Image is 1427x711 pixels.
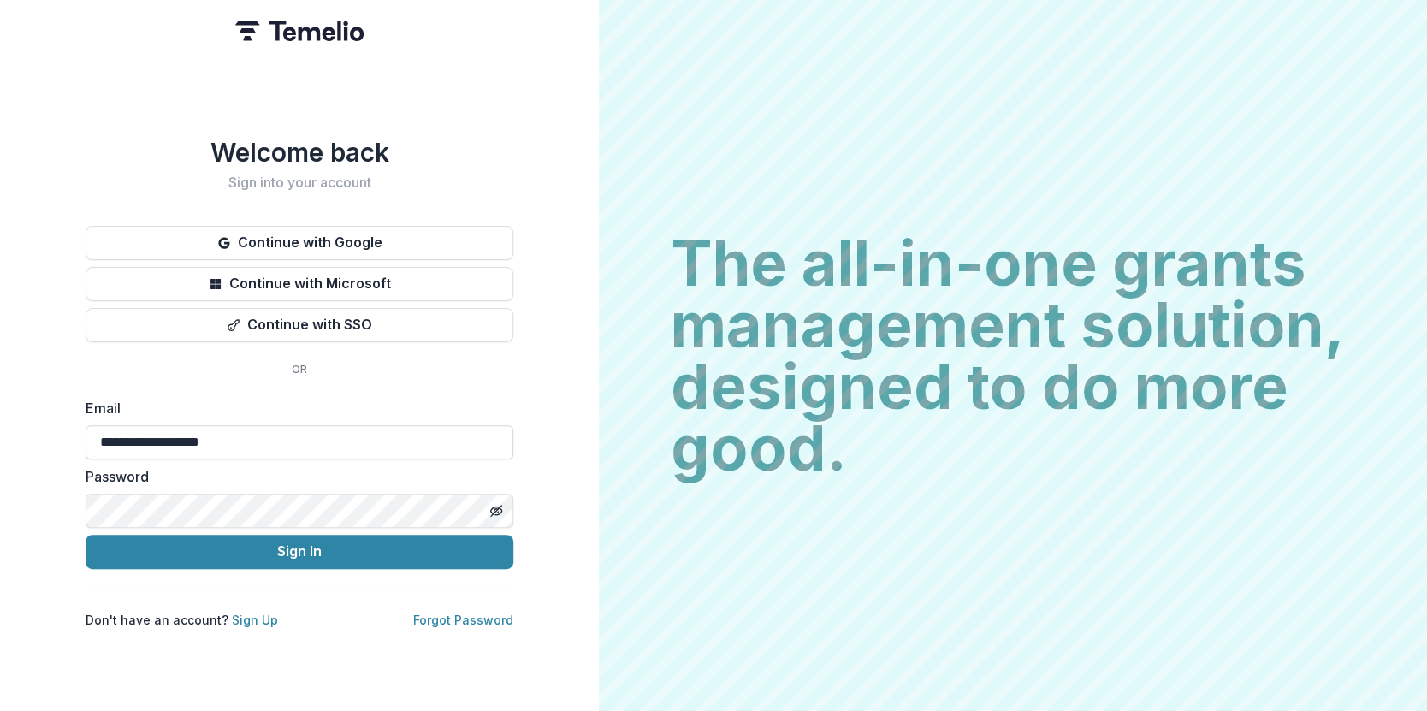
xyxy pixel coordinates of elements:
label: Email [86,398,503,418]
a: Forgot Password [413,613,513,627]
button: Sign In [86,535,513,569]
h1: Welcome back [86,137,513,168]
button: Continue with Microsoft [86,267,513,301]
button: Continue with Google [86,226,513,260]
p: Don't have an account? [86,611,278,629]
button: Toggle password visibility [483,497,510,524]
label: Password [86,466,503,487]
img: Temelio [235,21,364,41]
button: Continue with SSO [86,308,513,342]
a: Sign Up [232,613,278,627]
h2: Sign into your account [86,175,513,191]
